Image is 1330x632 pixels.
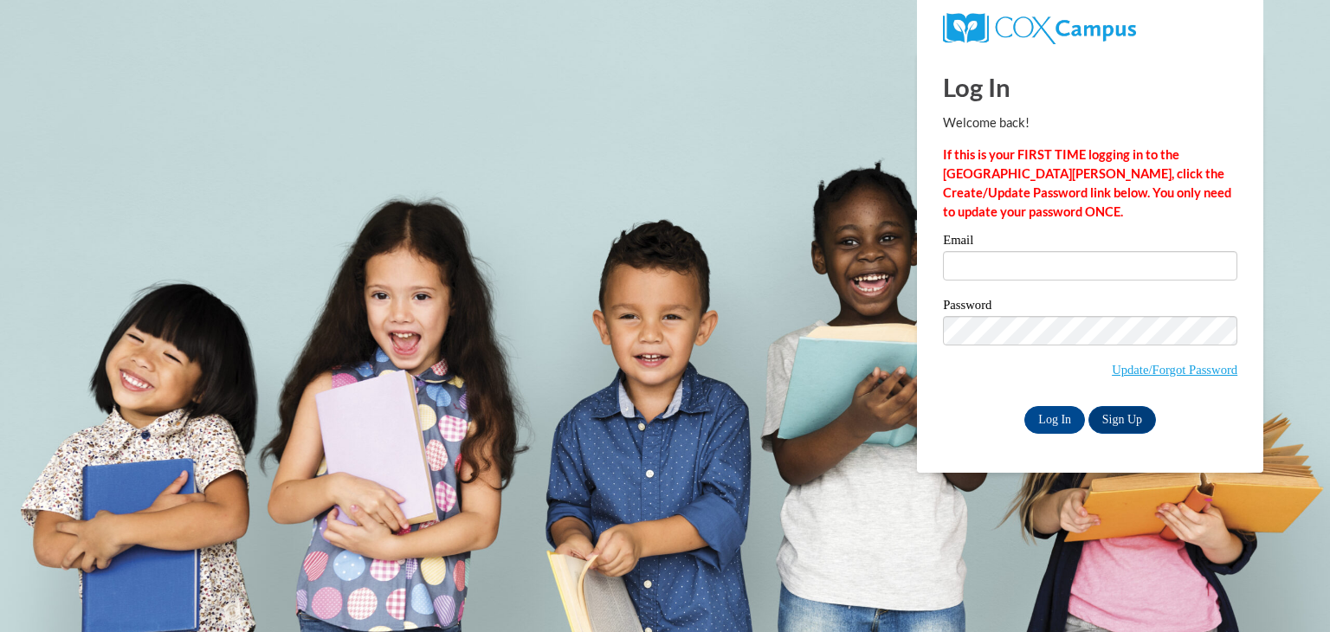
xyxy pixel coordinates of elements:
[943,113,1237,132] p: Welcome back!
[943,69,1237,105] h1: Log In
[1112,363,1237,377] a: Update/Forgot Password
[1024,406,1085,434] input: Log In
[943,234,1237,251] label: Email
[943,299,1237,316] label: Password
[943,147,1231,219] strong: If this is your FIRST TIME logging in to the [GEOGRAPHIC_DATA][PERSON_NAME], click the Create/Upd...
[943,20,1136,35] a: COX Campus
[1088,406,1156,434] a: Sign Up
[943,13,1136,44] img: COX Campus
